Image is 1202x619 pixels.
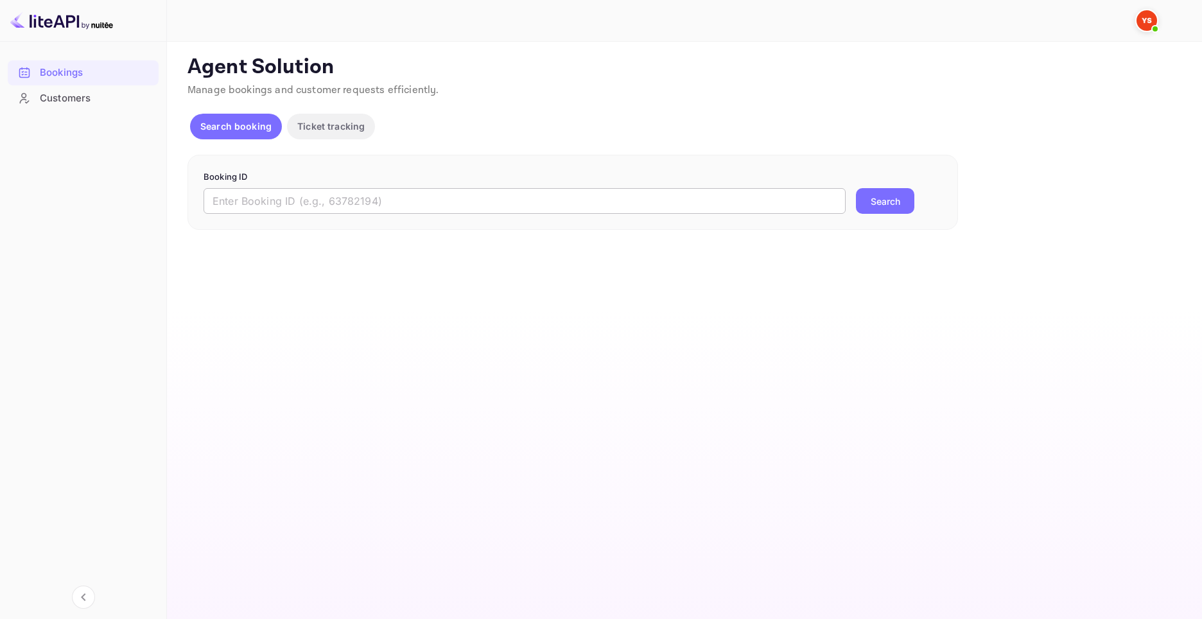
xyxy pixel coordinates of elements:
[8,86,159,110] a: Customers
[72,586,95,609] button: Collapse navigation
[204,171,942,184] p: Booking ID
[187,83,439,97] span: Manage bookings and customer requests efficiently.
[204,188,846,214] input: Enter Booking ID (e.g., 63782194)
[10,10,113,31] img: LiteAPI logo
[8,60,159,84] a: Bookings
[856,188,914,214] button: Search
[187,55,1179,80] p: Agent Solution
[8,60,159,85] div: Bookings
[8,86,159,111] div: Customers
[40,91,152,106] div: Customers
[200,119,272,133] p: Search booking
[40,65,152,80] div: Bookings
[1137,10,1157,31] img: Yandex Support
[297,119,365,133] p: Ticket tracking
